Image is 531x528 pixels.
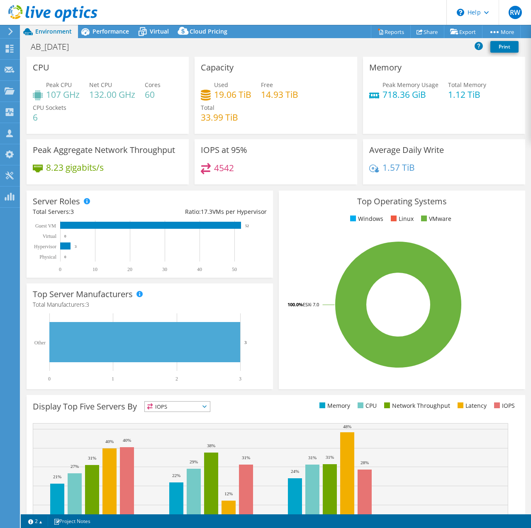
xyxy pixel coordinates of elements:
[33,145,175,155] h3: Peak Aggregate Network Throughput
[369,63,402,72] h3: Memory
[35,27,72,35] span: Environment
[93,27,129,35] span: Performance
[34,340,46,346] text: Other
[261,90,298,99] h4: 14.93 TiB
[59,266,61,272] text: 0
[343,424,351,429] text: 48%
[214,81,228,89] span: Used
[303,301,319,308] tspan: ESXi 7.0
[482,25,521,38] a: More
[145,81,161,89] span: Cores
[39,254,56,260] text: Physical
[71,208,74,216] span: 3
[89,90,135,99] h4: 132.00 GHz
[287,301,303,308] tspan: 100.0%
[71,464,79,469] text: 27%
[317,401,350,410] li: Memory
[389,214,414,223] li: Linux
[48,516,96,526] a: Project Notes
[224,491,233,496] text: 12%
[492,401,515,410] li: IOPS
[33,113,66,122] h4: 6
[308,455,317,460] text: 31%
[33,197,80,206] h3: Server Roles
[46,90,80,99] h4: 107 GHz
[348,214,383,223] li: Windows
[448,81,486,89] span: Total Memory
[244,340,247,345] text: 3
[201,208,212,216] span: 17.3
[33,63,49,72] h3: CPU
[214,90,251,99] h4: 19.06 TiB
[490,41,519,53] a: Print
[33,104,66,111] span: CPU Sockets
[455,401,487,410] li: Latency
[448,90,486,99] h4: 1.12 TiB
[197,266,202,272] text: 40
[239,376,241,382] text: 3
[46,81,72,89] span: Peak CPU
[75,245,77,249] text: 3
[46,163,104,172] h4: 8.23 gigabits/s
[214,163,234,172] h4: 4542
[190,459,198,464] text: 29%
[356,401,377,410] li: CPU
[145,402,210,412] span: IOPS
[419,214,451,223] li: VMware
[27,42,82,51] h1: AB_[DATE]
[64,255,66,259] text: 0
[201,63,234,72] h3: Capacity
[22,516,48,526] a: 2
[43,233,57,239] text: Virtual
[127,266,132,272] text: 20
[48,376,51,382] text: 0
[172,473,180,478] text: 22%
[201,145,247,155] h3: IOPS at 95%
[88,455,96,460] text: 31%
[382,90,438,99] h4: 718.36 GiB
[86,300,89,308] span: 3
[444,25,482,38] a: Export
[112,376,114,382] text: 1
[457,9,464,16] svg: \n
[123,438,131,443] text: 40%
[232,266,237,272] text: 50
[242,455,250,460] text: 31%
[190,27,227,35] span: Cloud Pricing
[33,300,267,309] h4: Total Manufacturers:
[207,443,215,448] text: 38%
[371,25,411,38] a: Reports
[291,469,299,474] text: 24%
[201,113,238,122] h4: 33.99 TiB
[360,460,369,465] text: 28%
[369,145,444,155] h3: Average Daily Write
[175,376,178,382] text: 2
[201,104,214,111] span: Total
[150,27,169,35] span: Virtual
[89,81,112,89] span: Net CPU
[162,266,167,272] text: 30
[410,25,444,38] a: Share
[34,244,56,249] text: Hypervisor
[285,197,519,206] h3: Top Operating Systems
[33,207,150,216] div: Total Servers:
[145,90,161,99] h4: 60
[93,266,97,272] text: 10
[382,81,438,89] span: Peak Memory Usage
[105,439,114,444] text: 40%
[261,81,273,89] span: Free
[64,234,66,238] text: 0
[245,224,249,228] text: 52
[33,290,133,299] h3: Top Server Manufacturers
[35,223,56,229] text: Guest VM
[53,474,61,479] text: 21%
[382,163,415,172] h4: 1.57 TiB
[509,6,522,19] span: RW
[382,401,450,410] li: Network Throughput
[150,207,267,216] div: Ratio: VMs per Hypervisor
[326,455,334,460] text: 31%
